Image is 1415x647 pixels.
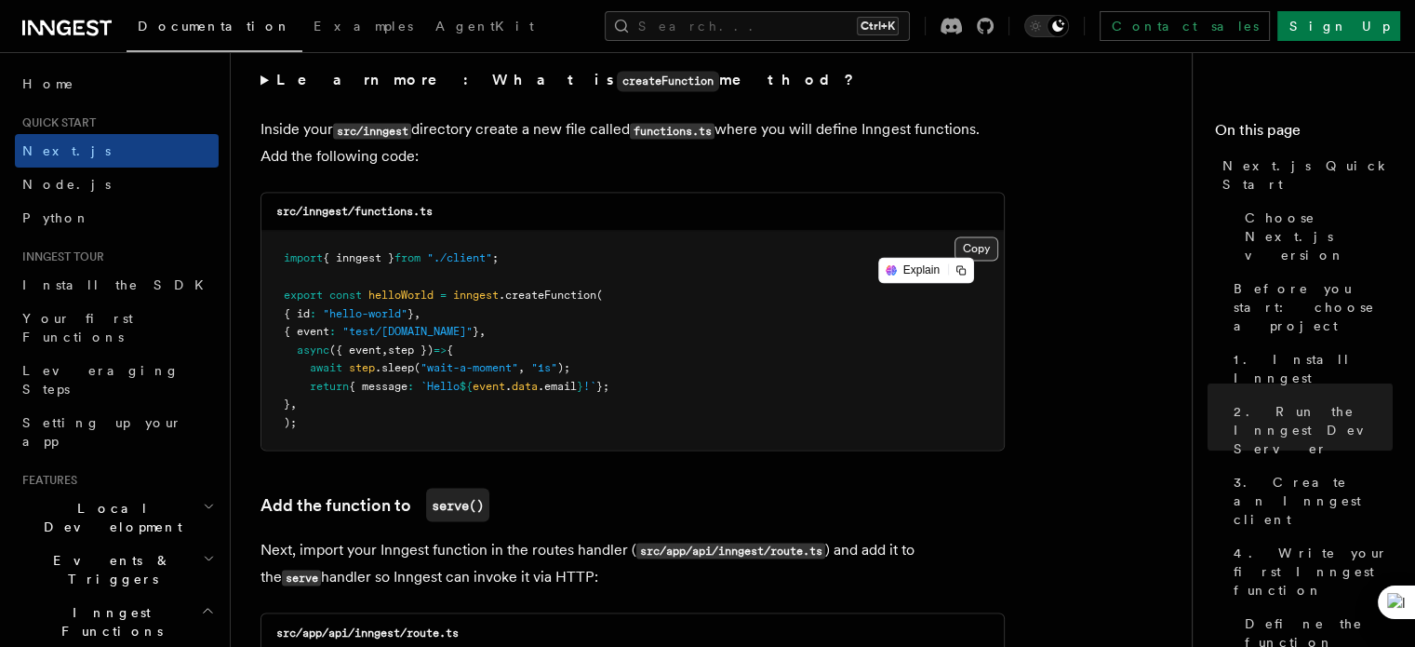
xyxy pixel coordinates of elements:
[15,492,219,544] button: Local Development
[1215,119,1393,149] h4: On this page
[407,306,414,319] span: }
[15,544,219,596] button: Events & Triggers
[138,19,291,34] span: Documentation
[420,360,518,373] span: "wait-a-moment"
[1245,209,1393,264] span: Choose Next.js version
[260,67,1005,94] summary: Learn more: What iscreateFunctionmethod?
[276,205,433,218] code: src/inngest/functions.ts
[414,360,420,373] span: (
[329,343,381,356] span: ({ event
[284,324,329,337] span: { event
[1234,350,1393,387] span: 1. Install Inngest
[284,415,297,428] span: );
[426,488,489,521] code: serve()
[499,288,596,301] span: .createFunction
[435,19,534,34] span: AgentKit
[260,116,1005,169] p: Inside your directory create a new file called where you will define Inngest functions. Add the f...
[329,288,362,301] span: const
[1234,279,1393,335] span: Before you start: choose a project
[424,6,545,50] a: AgentKit
[605,11,910,41] button: Search...Ctrl+K
[1234,544,1393,600] span: 4. Write your first Inngest function
[260,536,1005,590] p: Next, import your Inngest function in the routes handler ( ) and add it to the handler so Inngest...
[381,343,388,356] span: ,
[557,360,570,373] span: );
[276,626,459,639] code: src/app/api/inngest/route.ts
[22,363,180,397] span: Leveraging Steps
[22,277,215,292] span: Install the SDK
[1215,149,1393,201] a: Next.js Quick Start
[15,168,219,201] a: Node.js
[375,360,414,373] span: .sleep
[1226,343,1393,395] a: 1. Install Inngest
[1234,402,1393,458] span: 2. Run the Inngest Dev Server
[447,343,453,356] span: {
[15,134,219,168] a: Next.js
[460,379,473,392] span: ${
[15,551,203,588] span: Events & Triggers
[538,379,577,392] span: .email
[1226,465,1393,536] a: 3. Create an Inngest client
[284,397,290,410] span: }
[577,379,583,392] span: }
[349,379,407,392] span: { message
[22,210,90,225] span: Python
[282,570,321,586] code: serve
[310,360,342,373] span: await
[440,288,447,301] span: =
[15,603,201,640] span: Inngest Functions
[310,379,349,392] span: return
[284,288,323,301] span: export
[1024,15,1069,37] button: Toggle dark mode
[15,115,96,130] span: Quick start
[617,71,719,91] code: createFunction
[857,17,899,35] kbd: Ctrl+K
[407,379,414,392] span: :
[414,306,420,319] span: ,
[127,6,302,52] a: Documentation
[394,251,420,264] span: from
[15,249,104,264] span: Inngest tour
[512,379,538,392] span: data
[1237,201,1393,272] a: Choose Next.js version
[420,379,460,392] span: `Hello
[1222,156,1393,194] span: Next.js Quick Start
[302,6,424,50] a: Examples
[15,302,219,354] a: Your first Functions
[1226,395,1393,465] a: 2. Run the Inngest Dev Server
[1226,272,1393,343] a: Before you start: choose a project
[329,324,336,337] span: :
[22,415,182,449] span: Setting up your app
[1234,473,1393,529] span: 3. Create an Inngest client
[388,343,434,356] span: step })
[15,201,219,235] a: Python
[22,143,111,158] span: Next.js
[276,71,858,88] strong: Learn more: What is method?
[1226,536,1393,607] a: 4. Write your first Inngest function
[954,236,998,261] button: Copy
[1277,11,1400,41] a: Sign Up
[479,324,486,337] span: ,
[333,123,411,139] code: src/inngest
[453,288,499,301] span: inngest
[596,379,609,392] span: };
[473,324,479,337] span: }
[505,379,512,392] span: .
[15,268,219,302] a: Install the SDK
[368,288,434,301] span: helloWorld
[22,74,74,93] span: Home
[323,251,394,264] span: { inngest }
[323,306,407,319] span: "hello-world"
[596,288,603,301] span: (
[290,397,297,410] span: ,
[349,360,375,373] span: step
[1100,11,1270,41] a: Contact sales
[473,379,505,392] span: event
[518,360,525,373] span: ,
[22,311,133,344] span: Your first Functions
[15,499,203,536] span: Local Development
[314,19,413,34] span: Examples
[15,67,219,101] a: Home
[427,251,492,264] span: "./client"
[15,406,219,458] a: Setting up your app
